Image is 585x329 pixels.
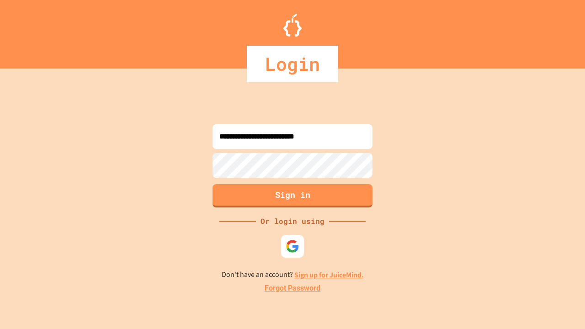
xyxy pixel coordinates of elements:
p: Don't have an account? [222,269,364,281]
button: Sign in [213,184,372,207]
div: Or login using [256,216,329,227]
div: Login [247,46,338,82]
a: Sign up for JuiceMind. [294,270,364,280]
img: Logo.svg [283,14,302,37]
a: Forgot Password [265,283,320,294]
img: google-icon.svg [286,239,299,253]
